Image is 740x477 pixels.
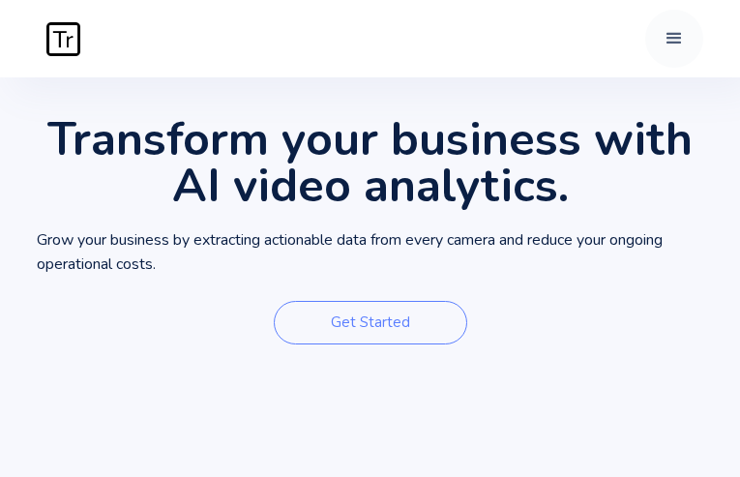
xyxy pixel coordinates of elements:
[37,22,85,56] a: home
[37,228,703,277] p: Grow your business by extracting actionable data from every camera and reduce your ongoing operat...
[274,301,467,344] a: Get Started
[645,10,703,68] div: menu
[37,116,703,209] h1: Transform your business with AI video analytics.
[46,22,80,56] img: Traces Logo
